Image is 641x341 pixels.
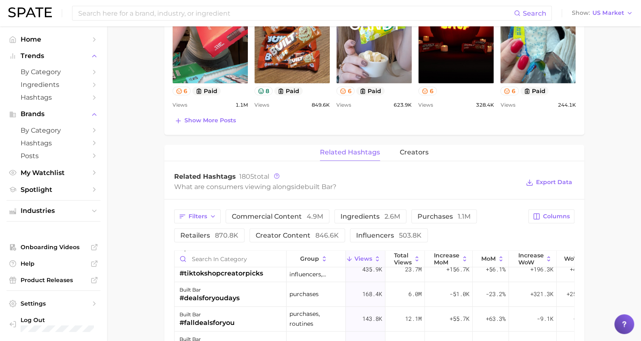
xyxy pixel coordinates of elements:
[570,264,590,274] span: +42.9%
[362,264,382,274] span: 435.9k
[500,100,515,110] span: Views
[385,212,400,220] span: 2.6m
[336,100,351,110] span: Views
[473,251,509,267] button: MoM
[180,232,238,238] span: retailers
[320,149,380,156] span: related hashtags
[340,213,400,220] span: ingredients
[520,86,549,95] button: paid
[385,251,425,267] button: Total Views
[174,181,520,192] div: What are consumers viewing alongside ?
[21,152,86,160] span: Posts
[305,182,333,190] span: built bar
[179,285,240,294] div: built bar
[7,108,100,120] button: Brands
[7,33,100,46] a: Home
[354,255,372,262] span: Views
[486,289,506,299] span: -23.2%
[175,251,286,266] input: Search in category
[7,137,100,149] a: Hashtags
[184,117,236,124] span: Show more posts
[7,78,100,91] a: Ingredients
[172,100,187,110] span: Views
[486,313,506,323] span: +63.3%
[21,81,86,89] span: Ingredients
[192,86,221,95] button: paid
[486,264,506,274] span: +56.1%
[235,100,248,110] span: 1.1m
[315,231,339,239] span: 846.6k
[450,289,469,299] span: -51.0k
[254,86,273,95] button: 8
[572,11,590,15] span: Show
[8,7,52,17] img: SPATE
[536,179,572,186] span: Export Data
[417,213,471,220] span: purchases
[362,313,382,323] span: 143.8k
[287,251,346,267] button: group
[274,86,303,95] button: paid
[232,213,323,220] span: commercial content
[518,252,543,265] span: Increase WoW
[21,68,86,76] span: by Category
[573,313,590,323] span: -4.4%
[172,115,238,126] button: Show more posts
[256,232,339,238] span: creator content
[418,86,437,95] button: 6
[179,309,235,319] div: built bar
[189,213,207,220] span: Filters
[418,100,433,110] span: Views
[500,86,519,95] button: 6
[356,86,385,95] button: paid
[530,264,553,274] span: +196.3k
[537,313,553,323] span: -9.1k
[346,251,385,267] button: Views
[254,100,269,110] span: Views
[239,173,254,180] span: 1805
[592,11,624,15] span: US Market
[7,183,100,196] a: Spotlight
[179,318,235,327] div: #falldealsforyou
[446,264,469,274] span: +156.7k
[7,91,100,104] a: Hashtags
[434,252,459,265] span: increase MoM
[312,100,330,110] span: 849.6k
[543,213,570,220] span: Columns
[528,209,574,223] button: Columns
[509,251,557,267] button: Increase WoW
[172,86,191,95] button: 6
[530,289,553,299] span: +321.3k
[7,50,100,62] button: Trends
[300,255,319,262] span: group
[405,313,422,323] span: 12.1m
[7,314,100,334] a: Log out. Currently logged in with e-mail smiller@simplygoodfoodsco.com.
[7,124,100,137] a: by Category
[394,252,412,265] span: Total Views
[425,251,473,267] button: increase MoM
[174,173,236,180] span: Related Hashtags
[21,260,86,267] span: Help
[21,316,105,324] span: Log Out
[7,205,100,217] button: Industries
[566,289,590,299] span: +252.5%
[450,313,469,323] span: +55.7k
[405,264,422,274] span: 23.7m
[557,100,576,110] span: 244.1k
[21,35,86,43] span: Home
[481,255,496,262] span: MoM
[7,241,100,253] a: Onboarding Videos
[336,86,355,95] button: 6
[21,169,86,177] span: My Watchlist
[179,268,263,278] div: #tiktokshopcreatorpicks
[7,166,100,179] a: My Watchlist
[174,209,221,223] button: Filters
[21,52,86,60] span: Trends
[356,232,422,238] span: influencers
[7,297,100,310] a: Settings
[21,276,86,284] span: Product Releases
[77,6,514,20] input: Search here for a brand, industry, or ingredient
[399,231,422,239] span: 503.8k
[21,300,86,307] span: Settings
[570,8,635,19] button: ShowUS Market
[21,126,86,134] span: by Category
